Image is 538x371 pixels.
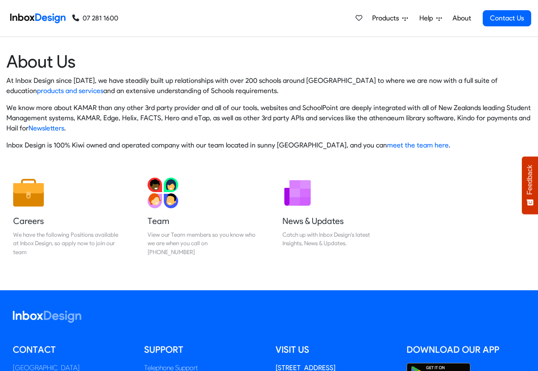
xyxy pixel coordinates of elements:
heading: About Us [6,51,532,72]
h5: News & Updates [282,215,390,227]
p: Inbox Design is 100% Kiwi owned and operated company with our team located in sunny [GEOGRAPHIC_D... [6,140,532,150]
a: Help [416,10,445,27]
p: At Inbox Design since [DATE], we have steadily built up relationships with over 200 schools aroun... [6,76,532,96]
a: Careers We have the following Positions available at Inbox Design, so apply now to join our team [6,171,128,263]
img: 2022_01_13_icon_team.svg [148,178,178,208]
a: meet the team here [387,141,449,149]
h5: Visit us [276,343,394,356]
a: 07 281 1600 [72,13,118,23]
p: We know more about KAMAR than any other 3rd party provider and all of our tools, websites and Sch... [6,103,532,133]
img: 2022_01_12_icon_newsletter.svg [282,178,313,208]
a: Products [369,10,411,27]
div: We have the following Positions available at Inbox Design, so apply now to join our team [13,230,121,256]
a: Newsletters [28,124,64,132]
span: Help [419,13,436,23]
h5: Contact [13,343,131,356]
h5: Team [148,215,256,227]
h5: Support [144,343,263,356]
h5: Download our App [407,343,525,356]
h5: Careers [13,215,121,227]
a: Team View our Team members so you know who we are when you call on [PHONE_NUMBER] [141,171,262,263]
a: Contact Us [483,10,531,26]
img: logo_inboxdesign_white.svg [13,311,81,323]
img: 2022_01_13_icon_job.svg [13,178,44,208]
button: Feedback - Show survey [522,156,538,214]
span: Feedback [526,165,534,195]
div: View our Team members so you know who we are when you call on [PHONE_NUMBER] [148,230,256,256]
a: News & Updates Catch up with Inbox Design's latest Insights, News & Updates. [276,171,397,263]
span: Products [372,13,402,23]
a: products and services [37,87,103,95]
div: Catch up with Inbox Design's latest Insights, News & Updates. [282,230,390,248]
a: About [450,10,473,27]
